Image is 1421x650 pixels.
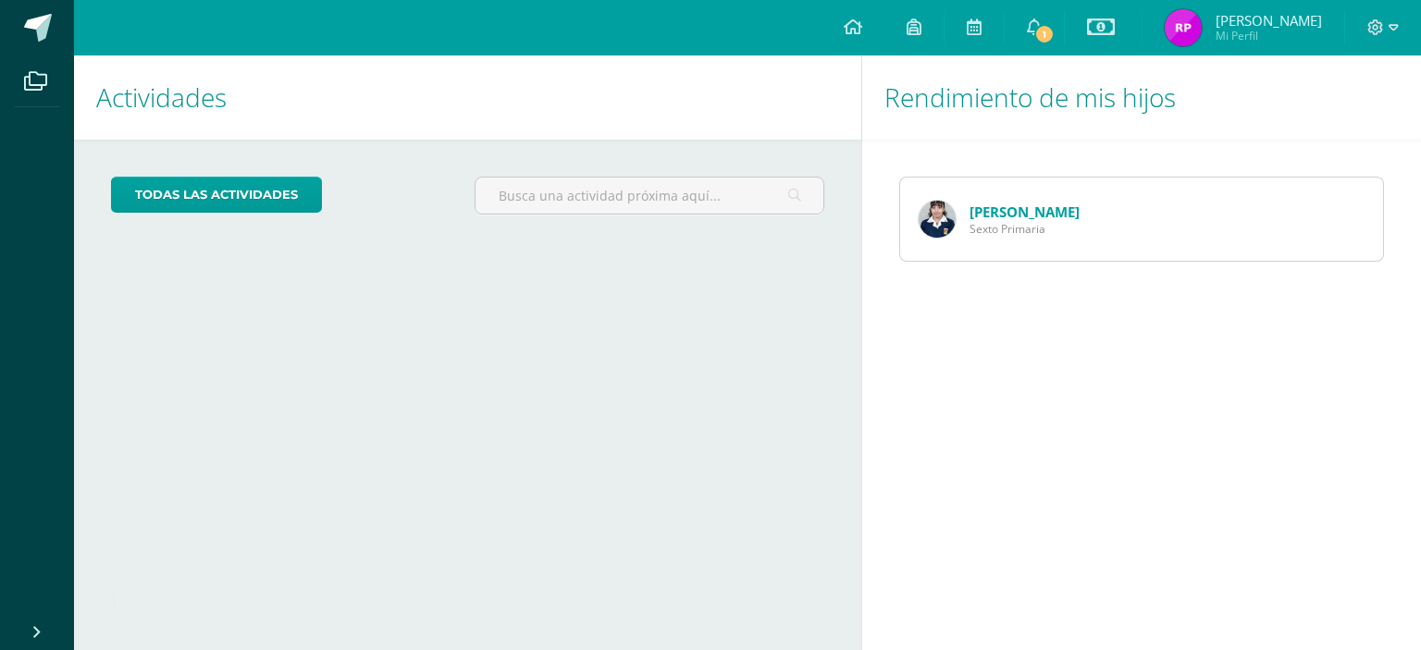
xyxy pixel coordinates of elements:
img: fcabbff20c05842f86adf77919e12c9a.png [919,201,956,238]
a: todas las Actividades [111,177,322,213]
h1: Rendimiento de mis hijos [884,55,1399,140]
h1: Actividades [96,55,839,140]
span: [PERSON_NAME] [1216,11,1322,30]
img: 86b5fdf82b516cd82e2b97a1ad8108b3.png [1165,9,1202,46]
span: Mi Perfil [1216,28,1322,43]
input: Busca una actividad próxima aquí... [476,178,822,214]
a: [PERSON_NAME] [970,202,1080,221]
span: Sexto Primaria [970,221,1080,237]
span: 1 [1034,24,1055,44]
